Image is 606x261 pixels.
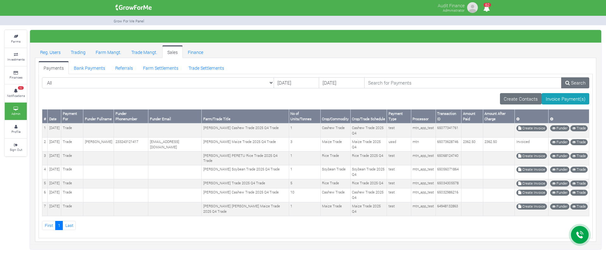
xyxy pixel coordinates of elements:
td: Soybean Trade 2025 Q4 [350,165,387,179]
td: test [387,179,411,188]
a: Sales [162,45,183,58]
th: Funder Fullname [83,110,114,123]
td: 65032986216 [436,188,461,202]
th: Amount Paid [461,110,483,123]
td: Trade [61,179,83,188]
td: 1 [42,123,48,137]
td: [PERSON_NAME] Soybean Trade 2025 Q4 Trade [202,165,289,179]
a: 62 Notifications [5,85,27,102]
a: Funder [550,190,569,196]
td: Cashew Trade 2025 Q4 [350,123,387,137]
td: 65068124740 [436,151,461,165]
td: [PERSON_NAME] Cashew Trade 2025 Q4 Trade [202,188,289,202]
td: Rice Trade [320,179,350,188]
a: Trade [570,153,588,159]
input: DD/MM/YYYY [274,77,319,89]
img: growforme image [113,1,154,14]
td: Rice Trade 2025 Q4 [350,179,387,188]
th: Processor [411,110,436,123]
td: mtn_app_test [411,202,436,216]
td: mtn_app_test [411,188,436,202]
td: mtn_app_test [411,165,436,179]
td: Rice Trade [320,151,350,165]
td: [PERSON_NAME] Cashew Trade 2025 Q4 Trade [202,123,289,137]
td: Maize Trade 2025 Q4 [350,202,387,216]
td: 1 [289,165,320,179]
small: Finances [9,75,22,80]
th: Date [48,110,61,123]
a: Trade Mangt. [126,45,162,58]
td: Maize Trade [320,202,350,216]
input: Search for Payments [364,77,562,89]
a: Referrals [110,61,138,74]
td: Trade [61,202,83,216]
a: Create Invoice [516,190,547,196]
a: Trade [570,181,588,187]
th: Transaction ID [436,110,461,123]
td: Trade [61,151,83,165]
td: 10 [289,188,320,202]
td: test [387,165,411,179]
th: # [42,110,48,123]
a: First [42,221,56,230]
a: Create Invoice [516,181,547,187]
img: growforme image [466,1,479,14]
td: mtn_app_test [411,151,436,165]
th: Amount After Charge [483,110,514,123]
td: [PERSON_NAME] Trade 2025 Q4 Trade [202,179,289,188]
a: Investments [5,48,27,66]
a: Funder [550,139,569,145]
td: test [387,151,411,165]
td: test [387,202,411,216]
td: Soybean Trade [320,165,350,179]
p: Audit Finance [438,1,465,9]
nav: Page Navigation [42,221,589,230]
a: Farm Mangt. [91,45,126,58]
a: Funder [550,204,569,210]
a: Trade Settlements [183,61,229,74]
a: Finances [5,67,27,84]
span: 62 [484,3,491,7]
td: Cashew Trade [320,188,350,202]
a: Trade [570,204,588,210]
td: [PERSON_NAME] [PERSON_NAME] Maize Trade 2025 Q4 Trade [202,202,289,216]
td: test [387,188,411,202]
a: Last [62,221,76,230]
td: 64948132863 [436,202,461,216]
td: 65073628746 [436,138,461,151]
small: Notifications [7,93,25,98]
td: mtn_app_test [411,179,436,188]
small: Grow For Me Panel [114,19,144,23]
small: Farms [11,39,21,44]
a: Trade [570,190,588,196]
td: 5 [42,179,48,188]
td: [PERSON_NAME] [83,138,114,151]
a: Admin [5,103,27,120]
a: Finance [183,45,208,58]
th: Payment Type [387,110,411,123]
td: [DATE] [48,123,61,137]
a: 62 [480,6,493,12]
small: Administrator [443,8,465,13]
a: Sign Out [5,139,27,156]
a: Funder [550,167,569,173]
td: Trade [61,138,83,151]
th: Funder Phonenumber [114,110,148,123]
td: [DATE] [48,165,61,179]
td: 1 [289,202,320,216]
td: Trade [61,123,83,137]
td: Cashew Trade [320,123,350,137]
a: Create Invoice [516,167,547,173]
small: Profile [11,129,21,134]
th: Crop/Commodity [320,110,350,123]
a: Trade [570,167,588,173]
a: Trade [570,139,588,145]
a: Create Contacts [500,93,542,104]
td: 1 [289,123,320,137]
a: Funder [550,181,569,187]
a: Create Invoice [516,125,547,131]
a: Farm Settlements [138,61,183,74]
td: 3 [42,151,48,165]
a: Trading [66,45,91,58]
td: 2362.50 [461,138,483,151]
